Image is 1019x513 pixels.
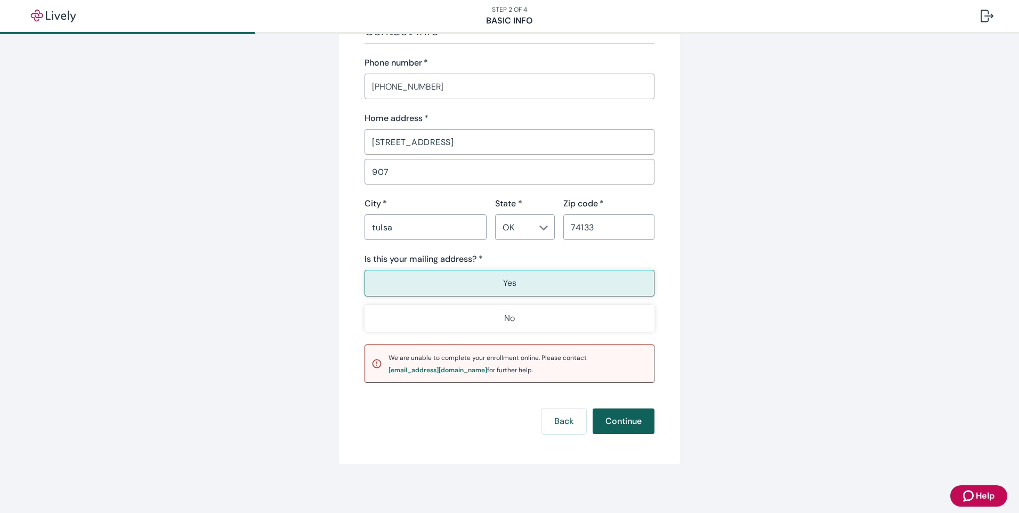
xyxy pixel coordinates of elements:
[972,3,1002,29] button: Log out
[538,222,549,233] button: Open
[541,408,586,434] button: Back
[365,270,654,296] button: Yes
[365,76,654,97] input: (555) 555-5555
[365,253,483,266] label: Is this your mailing address? *
[976,490,994,502] span: Help
[389,354,587,374] span: We are unable to complete your enrollment online. Please contact for further help.
[365,305,654,332] button: No
[498,220,534,235] input: --
[563,217,654,238] input: Zip code
[950,485,1007,507] button: Zendesk support iconHelp
[365,112,428,125] label: Home address
[504,312,515,325] p: No
[963,490,976,502] svg: Zendesk support icon
[539,223,548,232] svg: Chevron icon
[365,161,654,182] input: Address line 2
[503,277,516,290] p: Yes
[365,131,654,153] input: Address line 1
[563,197,604,210] label: Zip code
[365,197,387,210] label: City
[495,197,522,210] label: State *
[389,367,487,373] div: [EMAIL_ADDRESS][DOMAIN_NAME]
[593,408,654,434] button: Continue
[389,367,487,373] a: support email
[23,10,83,22] img: Lively
[365,217,487,238] input: City
[365,57,428,69] label: Phone number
